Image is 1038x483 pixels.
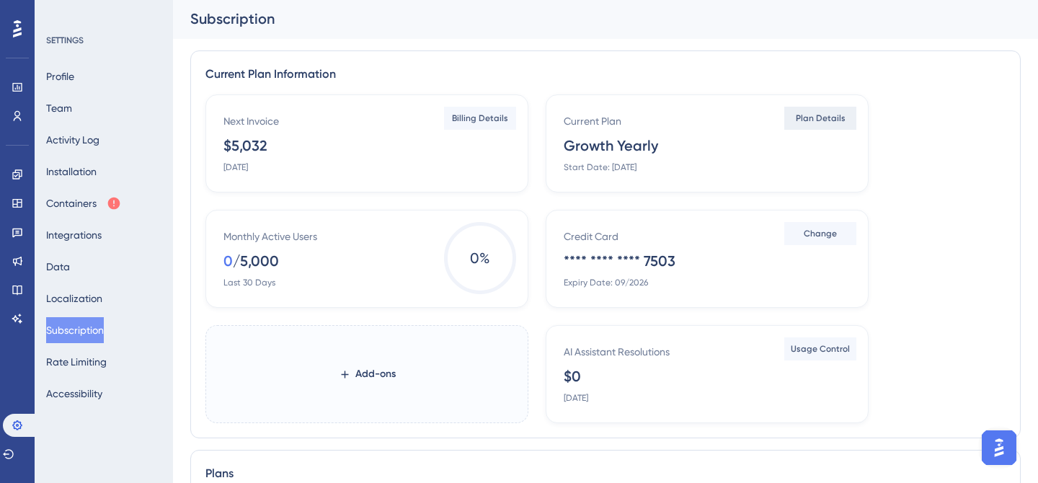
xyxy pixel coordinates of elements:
div: 0 [223,251,233,271]
div: $5,032 [223,136,267,156]
div: Last 30 Days [223,277,275,288]
button: Add-ons [339,361,396,387]
button: Profile [46,63,74,89]
button: Integrations [46,222,102,248]
button: Data [46,254,70,280]
div: [DATE] [223,161,248,173]
span: Plan Details [796,112,846,124]
button: Subscription [46,317,104,343]
div: SETTINGS [46,35,163,46]
div: Next Invoice [223,112,279,130]
div: / 5,000 [233,251,279,271]
button: Usage Control [784,337,856,360]
div: Current Plan [564,112,621,130]
span: Add-ons [355,365,396,383]
button: Billing Details [444,107,516,130]
div: Current Plan Information [205,66,1006,83]
button: Accessibility [46,381,102,407]
button: Containers [46,190,121,216]
div: Subscription [190,9,985,29]
span: Billing Details [452,112,508,124]
div: Credit Card [564,228,618,245]
div: [DATE] [564,392,588,404]
button: Installation [46,159,97,185]
div: Growth Yearly [564,136,658,156]
div: Plans [205,465,1006,482]
div: AI Assistant Resolutions [564,343,670,360]
iframe: UserGuiding AI Assistant Launcher [977,426,1021,469]
button: Team [46,95,72,121]
span: Change [804,228,837,239]
button: Activity Log [46,127,99,153]
button: Localization [46,285,102,311]
button: Rate Limiting [46,349,107,375]
span: 0 % [444,222,516,294]
span: Usage Control [791,343,850,355]
div: $0 [564,366,581,386]
button: Plan Details [784,107,856,130]
div: Monthly Active Users [223,228,317,245]
button: Change [784,222,856,245]
div: Start Date: [DATE] [564,161,636,173]
div: Expiry Date: 09/2026 [564,277,648,288]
